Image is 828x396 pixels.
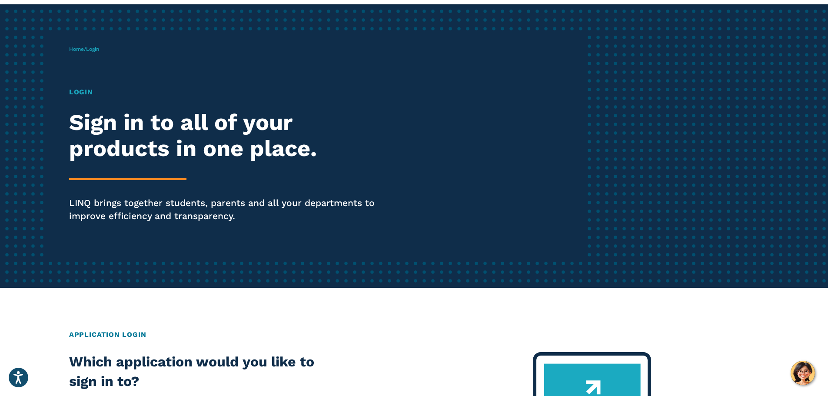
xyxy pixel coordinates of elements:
[69,46,84,52] a: Home
[69,352,345,392] h2: Which application would you like to sign in to?
[69,196,388,223] p: LINQ brings together students, parents and all your departments to improve efficiency and transpa...
[791,361,815,385] button: Hello, have a question? Let’s chat.
[69,329,759,340] h2: Application Login
[86,46,99,52] span: Login
[69,46,99,52] span: /
[69,87,388,97] h1: Login
[69,110,388,162] h2: Sign in to all of your products in one place.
